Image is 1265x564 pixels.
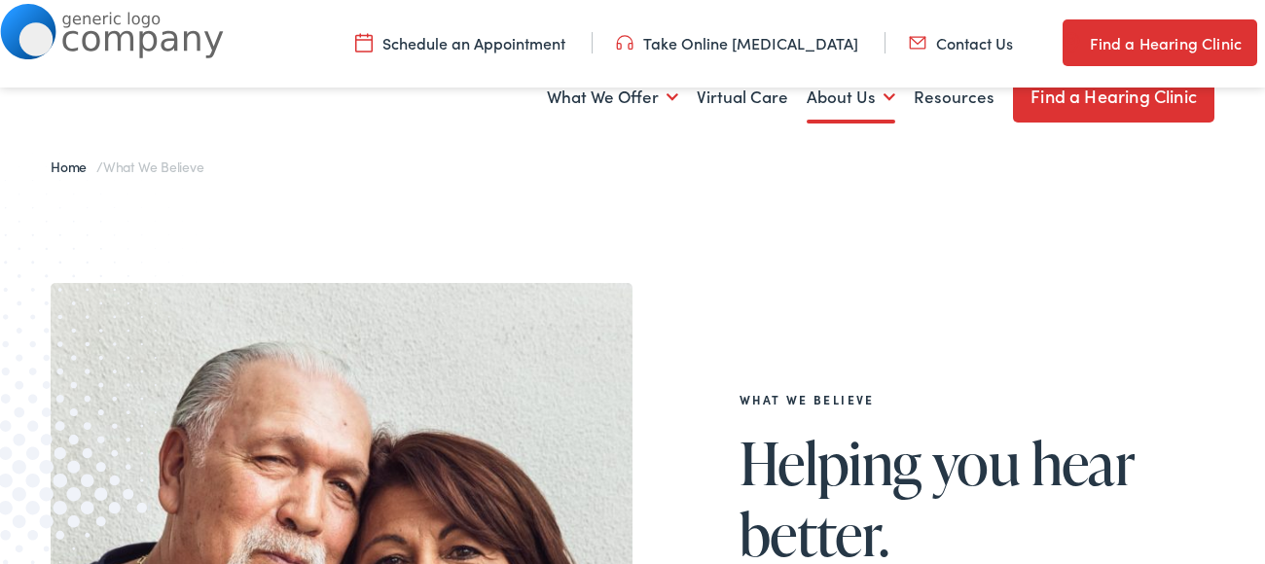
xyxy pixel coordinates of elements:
[807,61,895,133] a: About Us
[1013,70,1214,123] a: Find a Hearing Clinic
[1063,31,1080,54] img: utility icon
[355,32,565,53] a: Schedule an Appointment
[616,32,858,53] a: Take Online [MEDICAL_DATA]
[616,32,633,53] img: utility icon
[932,431,1020,495] span: you
[697,61,788,133] a: Virtual Care
[740,393,1207,406] h2: What We Believe
[909,32,1013,53] a: Contact Us
[740,431,922,495] span: Helping
[355,32,373,53] img: utility icon
[547,61,678,133] a: What We Offer
[914,61,994,133] a: Resources
[1063,19,1257,66] a: Find a Hearing Clinic
[1031,431,1136,495] span: hear
[909,32,926,53] img: utility icon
